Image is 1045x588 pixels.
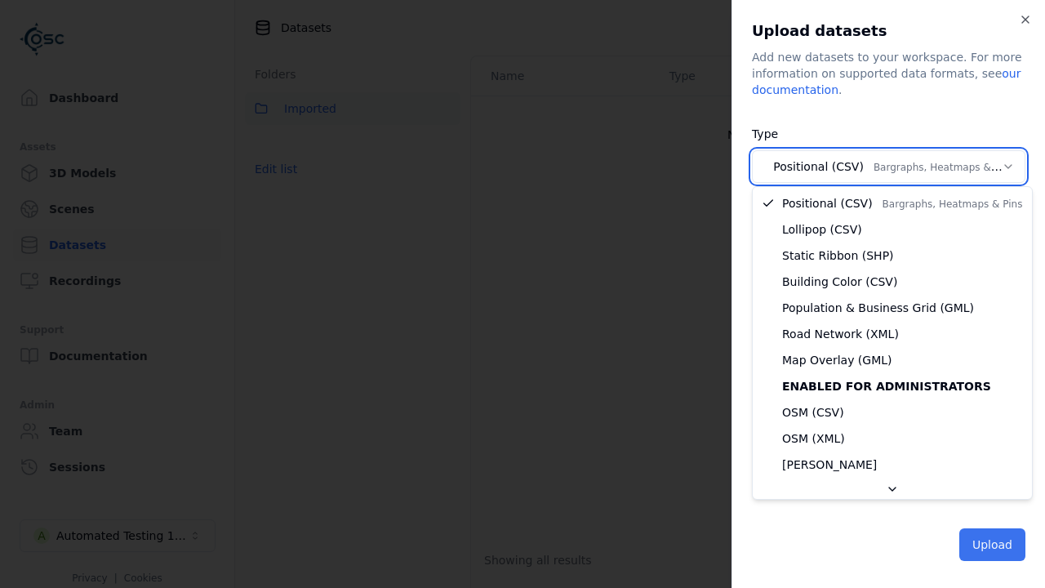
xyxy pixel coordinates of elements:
[782,430,845,447] span: OSM (XML)
[782,274,897,290] span: Building Color (CSV)
[782,221,862,238] span: Lollipop (CSV)
[782,404,844,421] span: OSM (CSV)
[782,247,894,264] span: Static Ribbon (SHP)
[782,457,877,473] span: [PERSON_NAME]
[782,326,899,342] span: Road Network (XML)
[756,373,1029,399] div: Enabled for administrators
[782,300,974,316] span: Population & Business Grid (GML)
[883,198,1023,210] span: Bargraphs, Heatmaps & Pins
[782,352,892,368] span: Map Overlay (GML)
[782,195,1022,212] span: Positional (CSV)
